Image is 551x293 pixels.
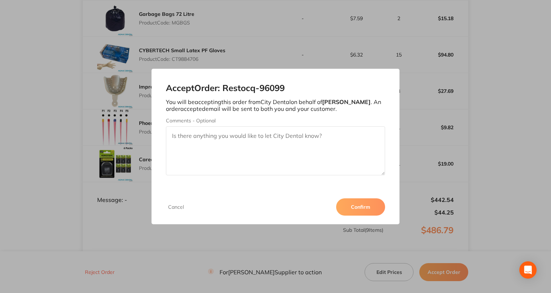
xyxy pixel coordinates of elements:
p: You will be accepting this order from City Dental on behalf of . An order accepted email will be ... [166,99,385,112]
button: Confirm [336,198,385,216]
h2: Accept Order: Restocq- 96099 [166,83,385,93]
div: Open Intercom Messenger [519,261,537,279]
button: Cancel [166,204,186,210]
b: [PERSON_NAME] [322,98,371,105]
label: Comments - Optional [166,118,385,123]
